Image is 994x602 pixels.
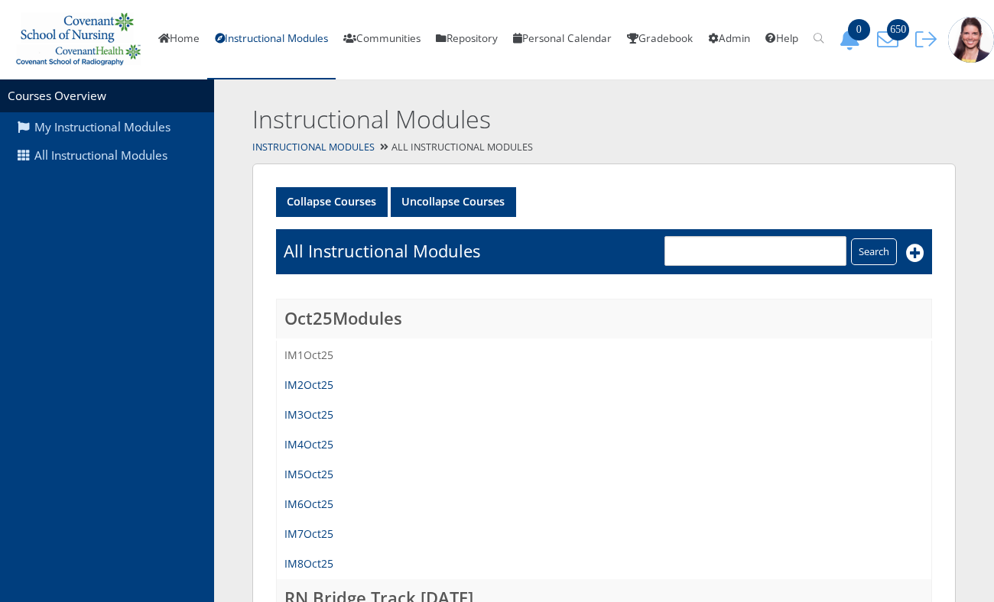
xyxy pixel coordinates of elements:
[906,244,924,262] i: Add New
[284,467,333,481] a: IM5Oct25
[284,377,333,392] a: IM2Oct25
[252,141,375,154] a: Instructional Modules
[284,497,333,511] a: IM6Oct25
[284,348,333,362] a: IM1Oct25
[284,437,333,451] a: IM4Oct25
[848,19,870,40] span: 0
[833,31,872,47] a: 0
[948,17,994,63] img: 1943_125_125.jpg
[252,102,809,137] h2: Instructional Modules
[887,19,909,40] span: 650
[872,28,910,50] button: 650
[391,187,516,217] a: Uncollapse Courses
[284,239,480,263] h1: All Instructional Modules
[276,187,388,217] a: Collapse Courses
[8,88,106,104] a: Courses Overview
[833,28,872,50] button: 0
[872,31,910,47] a: 650
[214,137,994,159] div: All Instructional Modules
[277,299,932,339] td: Oct25Modules
[284,526,333,541] a: IM7Oct25
[851,238,897,265] input: Search
[284,407,333,422] a: IM3Oct25
[284,556,333,571] a: IM8Oct25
